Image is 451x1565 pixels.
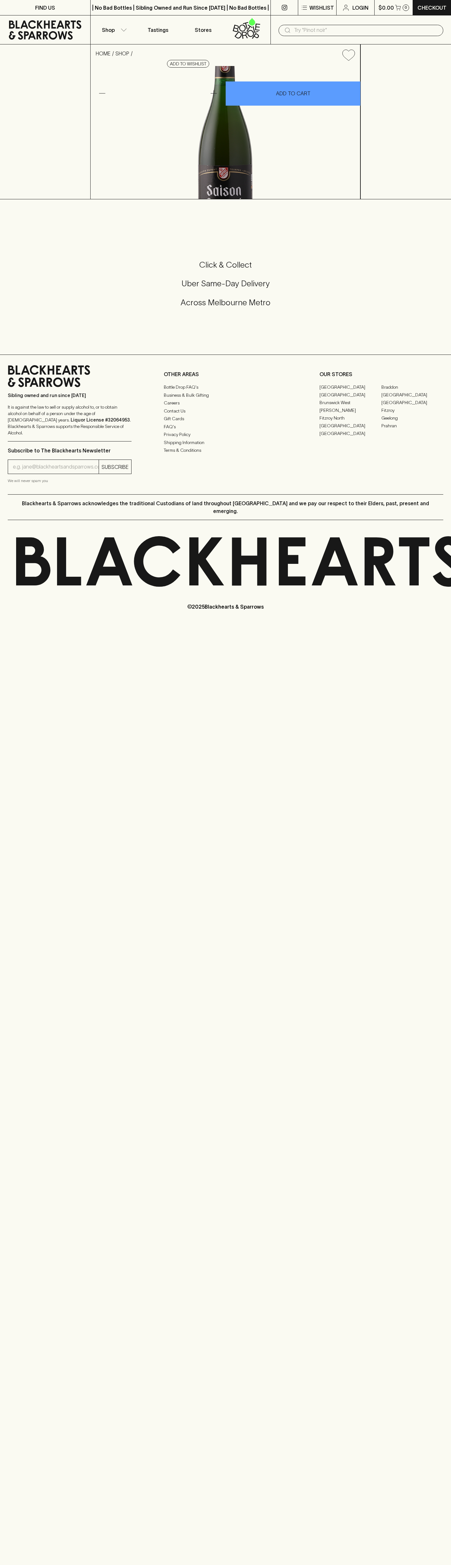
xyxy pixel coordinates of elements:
p: OTHER AREAS [164,370,288,378]
h5: Click & Collect [8,260,443,270]
a: SHOP [115,51,129,56]
p: Shop [102,26,115,34]
p: OUR STORES [319,370,443,378]
p: Stores [195,26,211,34]
a: Gift Cards [164,415,288,423]
a: Tastings [135,15,181,44]
button: ADD TO CART [226,81,360,106]
p: It is against the law to sell or supply alcohol to, or to obtain alcohol on behalf of a person un... [8,404,132,436]
a: Fitzroy North [319,414,381,422]
strong: Liquor License #32064953 [71,417,130,422]
a: FAQ's [164,423,288,431]
a: Shipping Information [164,439,288,446]
a: Privacy Policy [164,431,288,439]
p: Tastings [148,26,168,34]
p: Sibling owned and run since [DATE] [8,392,132,399]
p: Login [352,4,368,12]
p: Wishlist [309,4,334,12]
a: Braddon [381,383,443,391]
p: Checkout [417,4,446,12]
a: HOME [96,51,111,56]
a: [GEOGRAPHIC_DATA] [319,383,381,391]
a: Geelong [381,414,443,422]
button: Shop [91,15,136,44]
h5: Uber Same-Day Delivery [8,278,443,289]
a: Careers [164,399,288,407]
button: Add to wishlist [340,47,358,63]
a: Brunswick West [319,399,381,406]
p: ADD TO CART [276,90,310,97]
p: Subscribe to The Blackhearts Newsletter [8,447,132,454]
p: Blackhearts & Sparrows acknowledges the traditional Custodians of land throughout [GEOGRAPHIC_DAT... [13,499,438,515]
a: [GEOGRAPHIC_DATA] [319,430,381,437]
input: e.g. jane@blackheartsandsparrows.com.au [13,462,99,472]
h5: Across Melbourne Metro [8,297,443,308]
a: Contact Us [164,407,288,415]
a: [GEOGRAPHIC_DATA] [319,391,381,399]
a: Fitzroy [381,406,443,414]
a: [PERSON_NAME] [319,406,381,414]
a: [GEOGRAPHIC_DATA] [381,391,443,399]
p: $0.00 [378,4,394,12]
input: Try "Pinot noir" [294,25,438,35]
button: SUBSCRIBE [99,460,131,474]
a: Stores [181,15,226,44]
a: [GEOGRAPHIC_DATA] [319,422,381,430]
p: SUBSCRIBE [102,463,129,471]
a: [GEOGRAPHIC_DATA] [381,399,443,406]
p: FIND US [35,4,55,12]
div: Call to action block [8,234,443,342]
button: Add to wishlist [167,60,209,68]
p: We will never spam you [8,478,132,484]
img: 2906.png [91,66,360,199]
a: Bottle Drop FAQ's [164,384,288,391]
a: Prahran [381,422,443,430]
p: 0 [405,6,407,9]
a: Terms & Conditions [164,447,288,454]
a: Business & Bulk Gifting [164,391,288,399]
